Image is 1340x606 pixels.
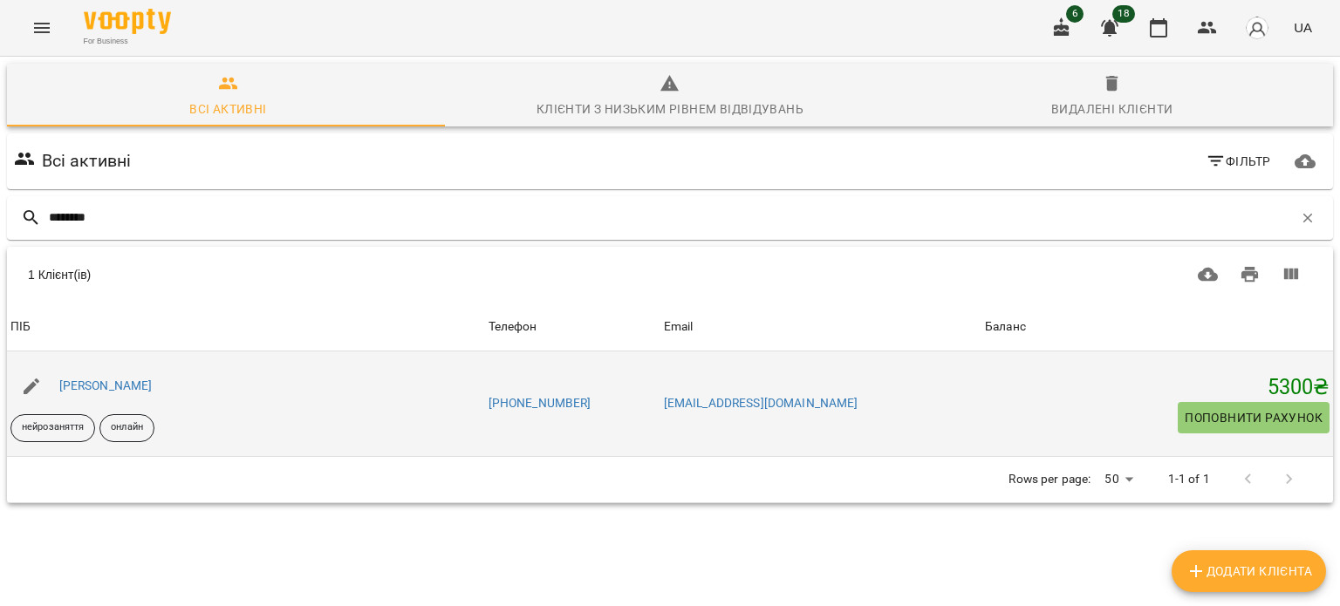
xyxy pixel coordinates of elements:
[1168,471,1210,488] p: 1-1 of 1
[985,317,1026,337] div: Sort
[664,317,979,337] span: Email
[1270,254,1312,296] button: Вигляд колонок
[21,7,63,49] button: Menu
[1206,151,1271,172] span: Фільтр
[489,317,657,337] span: Телефон
[537,99,803,119] div: Клієнти з низьким рівнем відвідувань
[10,317,482,337] span: ПІБ
[985,317,1026,337] div: Баланс
[189,99,266,119] div: Всі активні
[1066,5,1084,23] span: 6
[1287,11,1319,44] button: UA
[489,317,537,337] div: Телефон
[489,396,591,410] a: [PHONE_NUMBER]
[985,374,1330,401] h5: 5300 ₴
[111,420,143,435] p: онлайн
[84,36,171,47] span: For Business
[1199,146,1278,177] button: Фільтр
[42,147,132,174] h6: Всі активні
[1245,16,1269,40] img: avatar_s.png
[1187,254,1229,296] button: Завантажити CSV
[99,414,154,442] div: онлайн
[664,317,694,337] div: Sort
[10,414,95,442] div: нейрозаняття
[1097,466,1139,492] div: 50
[1172,550,1326,592] button: Додати клієнта
[59,378,153,392] a: [PERSON_NAME]
[1294,18,1312,37] span: UA
[1229,254,1271,296] button: Друк
[664,317,694,337] div: Email
[1186,561,1312,582] span: Додати клієнта
[489,317,537,337] div: Sort
[1008,471,1090,488] p: Rows per page:
[1178,402,1330,433] button: Поповнити рахунок
[1051,99,1172,119] div: Видалені клієнти
[84,9,171,34] img: Voopty Logo
[28,266,639,283] div: 1 Клієнт(ів)
[985,317,1330,337] span: Баланс
[664,396,858,410] a: [EMAIL_ADDRESS][DOMAIN_NAME]
[10,317,31,337] div: ПІБ
[7,247,1333,303] div: Table Toolbar
[1185,407,1323,428] span: Поповнити рахунок
[10,317,31,337] div: Sort
[22,420,84,435] p: нейрозаняття
[1112,5,1135,23] span: 18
